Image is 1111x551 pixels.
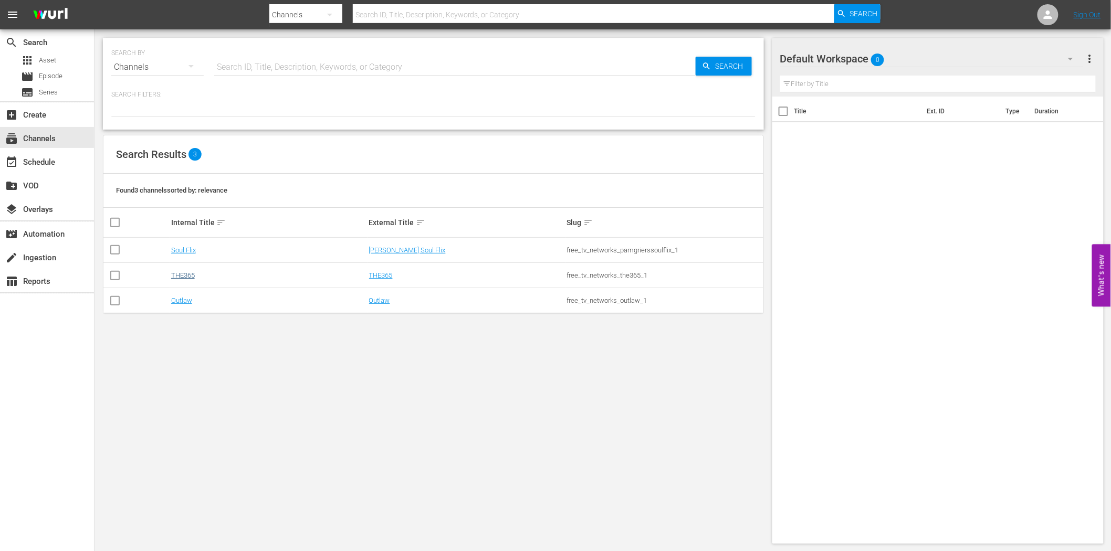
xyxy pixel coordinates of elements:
[567,216,762,229] div: Slug
[171,216,366,229] div: Internal Title
[5,109,18,121] span: Create
[567,271,762,279] div: free_tv_networks_the365_1
[1074,10,1101,19] a: Sign Out
[5,228,18,240] span: Automation
[171,296,192,304] a: Outlaw
[171,246,196,254] a: Soul Flix
[5,251,18,264] span: Ingestion
[171,271,195,279] a: THE365
[1092,245,1111,307] button: Open Feedback Widget
[711,57,752,76] span: Search
[21,70,34,83] span: Episode
[6,8,19,21] span: menu
[369,216,564,229] div: External Title
[416,218,425,227] span: sort
[39,87,58,98] span: Series
[567,246,762,254] div: free_tv_networks_pamgrierssoulflix_1
[369,246,446,254] a: [PERSON_NAME] Soul Flix
[1083,52,1096,65] span: more_vert
[5,203,18,216] span: Overlays
[794,97,921,126] th: Title
[5,275,18,288] span: Reports
[21,54,34,67] span: Asset
[188,148,202,161] span: 3
[111,52,204,82] div: Channels
[583,218,593,227] span: sort
[5,156,18,168] span: Schedule
[567,296,762,304] div: free_tv_networks_outlaw_1
[116,148,186,161] span: Search Results
[39,71,62,81] span: Episode
[780,44,1084,73] div: Default Workspace
[369,271,393,279] a: THE365
[216,218,226,227] span: sort
[5,36,18,49] span: Search
[25,3,76,27] img: ans4CAIJ8jUAAAAAAAAAAAAAAAAAAAAAAAAgQb4GAAAAAAAAAAAAAAAAAAAAAAAAJMjXAAAAAAAAAAAAAAAAAAAAAAAAgAT5G...
[116,186,227,194] span: Found 3 channels sorted by: relevance
[999,97,1028,126] th: Type
[850,4,877,23] span: Search
[5,179,18,192] span: VOD
[1028,97,1091,126] th: Duration
[21,86,34,99] span: Series
[5,132,18,145] span: Channels
[696,57,752,76] button: Search
[871,49,884,71] span: 0
[834,4,881,23] button: Search
[920,97,999,126] th: Ext. ID
[369,296,390,304] a: Outlaw
[1083,46,1096,71] button: more_vert
[111,90,756,99] p: Search Filters:
[39,55,56,66] span: Asset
